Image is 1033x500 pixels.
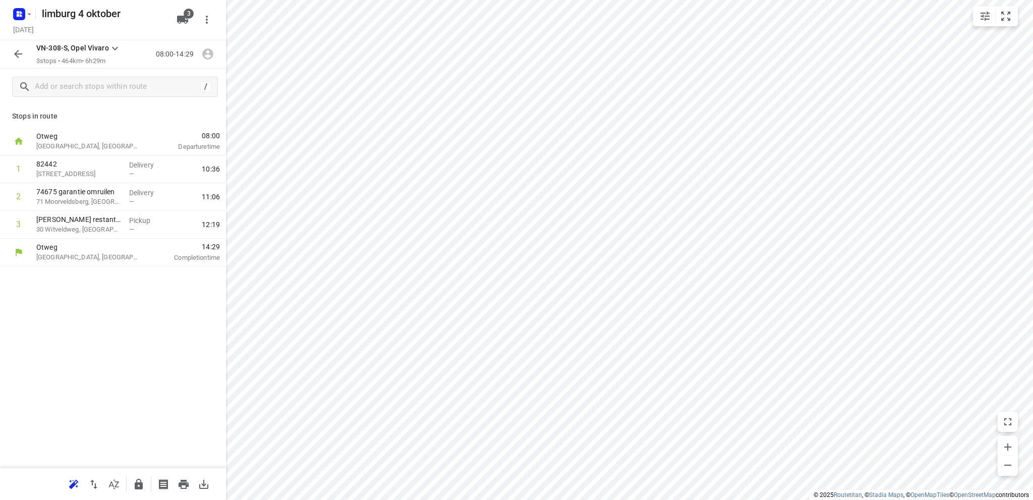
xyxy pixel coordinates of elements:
[84,479,104,488] span: Reverse route
[153,479,174,488] span: Print shipping labels
[104,479,124,488] span: Sort by time window
[202,219,220,230] span: 12:19
[36,225,121,235] p: 30 Witveldweg, Grubbenvorst
[36,187,121,197] p: 74675 garantie omruilen
[36,141,141,151] p: [GEOGRAPHIC_DATA], [GEOGRAPHIC_DATA]
[153,131,220,141] span: 08:00
[36,214,121,225] p: Leon coenders restant kerstbomen
[129,198,134,205] span: —
[36,159,121,169] p: 82442
[36,197,121,207] p: 71 Moorveldsberg, [GEOGRAPHIC_DATA]
[36,169,121,179] p: [STREET_ADDRESS]
[129,188,166,198] p: Delivery
[16,219,21,229] div: 3
[202,192,220,202] span: 11:06
[200,81,211,92] div: /
[814,491,1029,498] li: © 2025 , © , © © contributors
[910,491,949,498] a: OpenMapTiles
[129,170,134,178] span: —
[153,253,220,263] p: Completion time
[973,6,1018,26] div: small contained button group
[869,491,903,498] a: Stadia Maps
[202,164,220,174] span: 10:36
[36,242,141,252] p: Otweg
[129,160,166,170] p: Delivery
[9,24,38,35] h5: Project date
[38,6,168,22] h5: limburg 4 oktober
[36,131,141,141] p: Otweg
[198,49,218,59] span: Assign driver
[35,79,200,95] input: Add or search stops within route
[834,491,862,498] a: Routetitan
[174,479,194,488] span: Print route
[156,49,198,60] p: 08:00-14:29
[129,474,149,494] button: Lock route
[184,9,194,19] span: 3
[153,142,220,152] p: Departure time
[36,57,121,66] p: 3 stops • 464km • 6h29m
[194,479,214,488] span: Download route
[36,43,109,53] p: VN-308-S, Opel Vivaro
[975,6,995,26] button: Map settings
[153,242,220,252] span: 14:29
[16,192,21,201] div: 2
[64,479,84,488] span: Reoptimize route
[12,111,214,122] p: Stops in route
[954,491,996,498] a: OpenStreetMap
[36,252,141,262] p: [GEOGRAPHIC_DATA], [GEOGRAPHIC_DATA]
[16,164,21,174] div: 1
[996,6,1016,26] button: Fit zoom
[173,10,193,30] button: 3
[129,226,134,233] span: —
[197,10,217,30] button: More
[129,215,166,226] p: Pickup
